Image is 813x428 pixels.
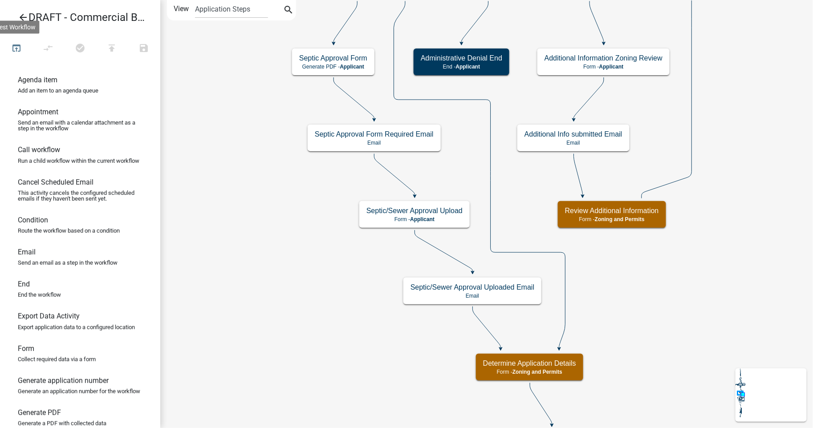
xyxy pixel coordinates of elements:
p: Run a child workflow within the current workflow [18,158,139,164]
h5: Additional Info submitted Email [524,130,622,138]
p: Collect required data via a form [18,356,96,362]
span: Applicant [410,216,435,222]
p: Export application data to a configured location [18,324,135,330]
span: Applicant [340,64,364,70]
p: Email [411,293,534,299]
p: Form - [366,216,463,222]
h5: Review Additional Information [565,206,659,215]
button: No problems [64,39,96,58]
h6: Appointment [18,108,58,116]
p: Send an email with a calendar attachment as a step in the workflow [18,120,142,131]
h5: Septic Approval Form Required Email [315,130,434,138]
h5: Septic/Sewer Approval Uploaded Email [411,283,534,291]
p: End - [421,64,502,70]
i: open_in_browser [11,43,22,55]
p: Send an email as a step in the workflow [18,260,118,266]
i: save [138,43,149,55]
h5: Septic Approval Form [299,54,367,62]
button: Save [128,39,160,58]
i: arrow_back [18,12,28,24]
h6: Form [18,344,34,353]
i: search [283,4,294,17]
span: Zoning and Permits [595,216,645,222]
p: Generate an application number for the workflow [18,388,140,394]
i: publish [106,43,117,55]
button: search [281,4,296,18]
h5: Additional Information Zoning Review [545,54,663,62]
h6: Generate PDF [18,408,61,417]
h5: Determine Application Details [483,359,576,367]
h6: Agenda item [18,76,57,84]
p: Form - [545,64,663,70]
button: Test Workflow [0,39,33,58]
h6: Condition [18,216,48,224]
button: Auto Layout [32,39,64,58]
p: Route the workflow based on a condition [18,228,120,234]
p: Email [524,140,622,146]
h6: End [18,280,30,288]
p: Generate a PDF with collected data [18,420,106,426]
span: Zoning and Permits [512,369,562,375]
h6: Call workflow [18,145,60,154]
p: Generate PDF - [299,64,367,70]
h6: Export Data Activity [18,312,80,320]
i: check_circle [75,43,85,55]
h6: Cancel Scheduled Email [18,178,93,186]
p: This activity cancels the configured scheduled emails if they haven't been sent yet. [18,190,142,202]
span: Applicant [599,64,624,70]
div: Workflow actions [0,39,160,61]
p: Form - [565,216,659,222]
p: End the workflow [18,292,61,298]
h5: Administrative Denial End [421,54,502,62]
i: compare_arrows [43,43,54,55]
button: Publish [96,39,128,58]
p: Email [315,140,434,146]
p: Form - [483,369,576,375]
span: Applicant [456,64,480,70]
h6: Email [18,248,36,256]
h6: Generate application number [18,376,109,385]
a: DRAFT - Commercial Building Permit [7,7,146,28]
h5: Septic/Sewer Approval Upload [366,206,463,215]
p: Add an item to an agenda queue [18,88,98,93]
